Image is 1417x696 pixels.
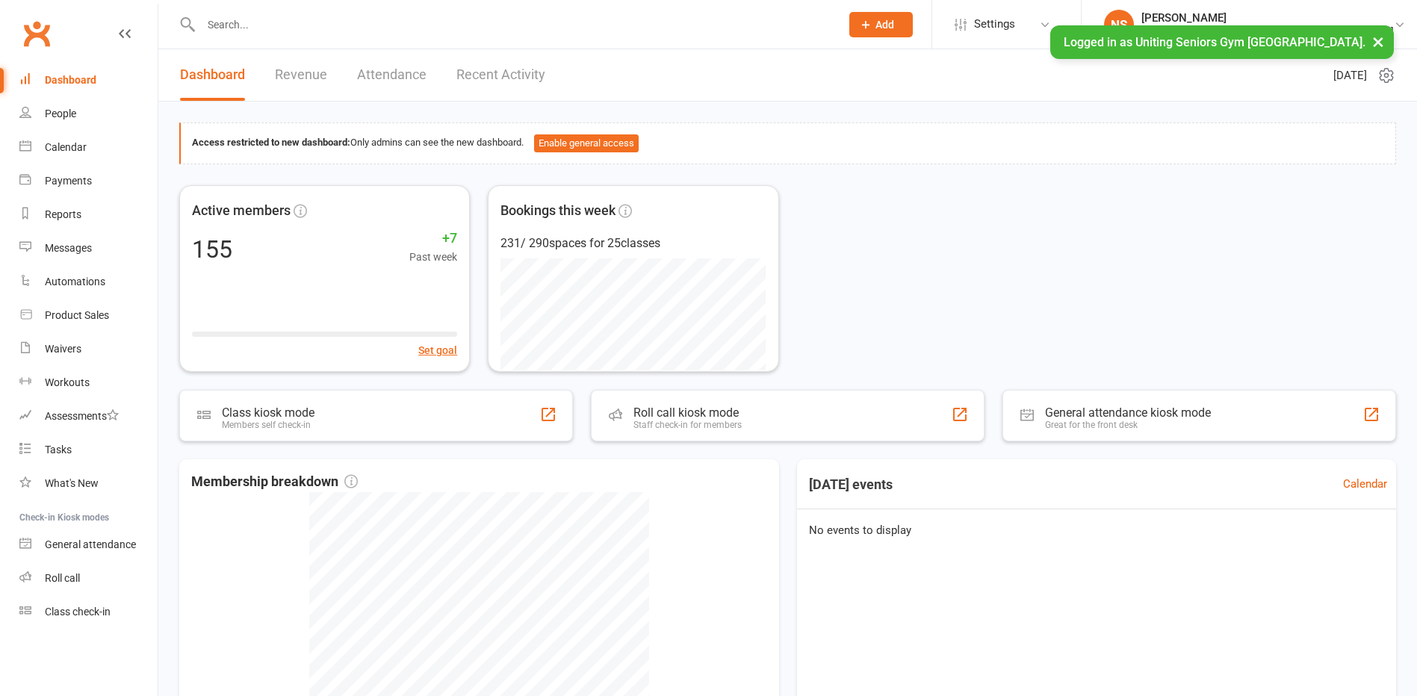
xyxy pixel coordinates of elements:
a: Clubworx [18,15,55,52]
a: Dashboard [180,49,245,101]
div: Great for the front desk [1045,420,1211,430]
div: Assessments [45,410,119,422]
div: [PERSON_NAME] [1141,11,1394,25]
div: Class kiosk mode [222,406,314,420]
a: Recent Activity [456,49,545,101]
div: 155 [192,237,232,261]
input: Search... [196,14,830,35]
a: Dashboard [19,63,158,97]
div: Dashboard [45,74,96,86]
div: Product Sales [45,309,109,321]
a: Automations [19,265,158,299]
div: Reports [45,208,81,220]
span: [DATE] [1333,66,1367,84]
div: Roll call [45,572,80,584]
div: Waivers [45,343,81,355]
a: Payments [19,164,158,198]
div: No events to display [791,509,1403,551]
div: Messages [45,242,92,254]
strong: Access restricted to new dashboard: [192,137,350,148]
a: Attendance [357,49,427,101]
a: Waivers [19,332,158,366]
div: What's New [45,477,99,489]
span: Logged in as Uniting Seniors Gym [GEOGRAPHIC_DATA]. [1064,35,1365,49]
a: What's New [19,467,158,500]
div: NS [1104,10,1134,40]
div: Calendar [45,141,87,153]
div: 231 / 290 spaces for 25 classes [500,234,766,253]
button: Enable general access [534,134,639,152]
span: +7 [409,228,457,249]
div: General attendance [45,538,136,550]
a: Calendar [1343,475,1387,493]
div: Payments [45,175,92,187]
a: Revenue [275,49,327,101]
a: Tasks [19,433,158,467]
button: Add [849,12,913,37]
a: People [19,97,158,131]
span: Settings [974,7,1015,41]
div: Roll call kiosk mode [633,406,742,420]
div: Staff check-in for members [633,420,742,430]
span: Past week [409,249,457,265]
div: Class check-in [45,606,111,618]
span: Active members [192,200,291,222]
h3: [DATE] events [797,471,905,498]
a: Reports [19,198,158,232]
span: Membership breakdown [191,471,358,493]
span: Add [875,19,894,31]
button: Set goal [418,342,457,358]
a: Workouts [19,366,158,400]
div: Automations [45,276,105,288]
div: Only admins can see the new dashboard. [192,134,1384,152]
div: Uniting Seniors [PERSON_NAME][GEOGRAPHIC_DATA] [1141,25,1394,38]
a: Class kiosk mode [19,595,158,629]
a: Messages [19,232,158,265]
div: Tasks [45,444,72,456]
button: × [1365,25,1392,58]
div: General attendance kiosk mode [1045,406,1211,420]
div: Workouts [45,376,90,388]
a: Assessments [19,400,158,433]
div: People [45,108,76,119]
a: Product Sales [19,299,158,332]
a: General attendance kiosk mode [19,528,158,562]
a: Calendar [19,131,158,164]
div: Members self check-in [222,420,314,430]
a: Roll call [19,562,158,595]
span: Bookings this week [500,200,616,222]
